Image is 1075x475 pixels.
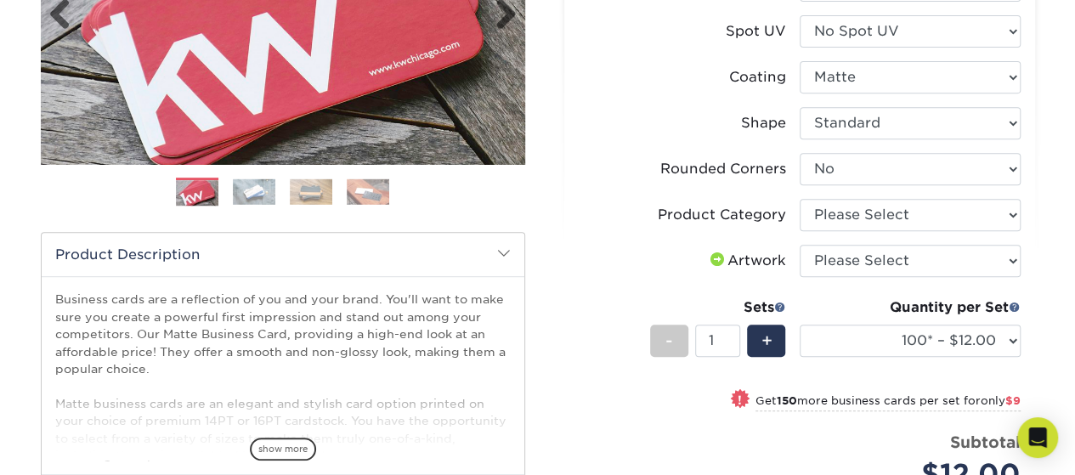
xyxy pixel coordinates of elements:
iframe: Google Customer Reviews [4,423,144,469]
div: Product Category [658,205,786,225]
div: Quantity per Set [800,297,1021,318]
div: Rounded Corners [660,159,786,179]
div: Coating [729,67,786,88]
span: ! [738,391,742,409]
img: Business Cards 03 [290,178,332,205]
img: Business Cards 02 [233,178,275,205]
span: - [665,328,673,353]
div: Spot UV [726,21,786,42]
span: only [981,394,1021,407]
div: Open Intercom Messenger [1017,417,1058,458]
div: Shape [741,113,786,133]
img: Business Cards 01 [176,172,218,214]
span: + [761,328,772,353]
div: Sets [650,297,786,318]
strong: 150 [777,394,797,407]
span: $9 [1005,394,1021,407]
span: show more [250,438,316,461]
img: Business Cards 04 [347,178,389,205]
small: Get more business cards per set for [755,394,1021,411]
h2: Product Description [42,233,524,276]
div: Artwork [707,251,786,271]
strong: Subtotal [950,433,1021,451]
